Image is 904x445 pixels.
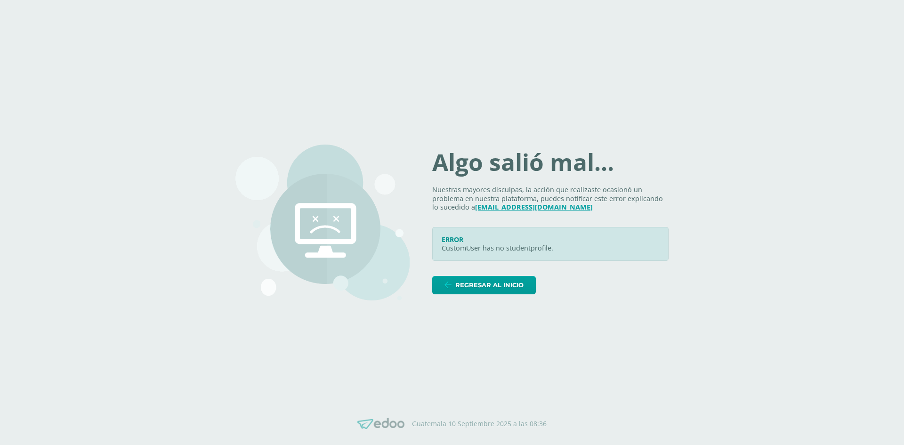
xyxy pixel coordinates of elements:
[455,276,524,294] span: Regresar al inicio
[432,186,669,212] p: Nuestras mayores disculpas, la acción que realizaste ocasionó un problema en nuestra plataforma, ...
[235,145,410,300] img: 500.png
[412,420,547,428] p: Guatemala 10 Septiembre 2025 a las 08:36
[357,418,404,429] img: Edoo
[432,151,669,174] h1: Algo salió mal...
[432,276,536,294] a: Regresar al inicio
[475,202,593,211] a: [EMAIL_ADDRESS][DOMAIN_NAME]
[442,235,463,244] span: ERROR
[442,244,659,253] p: CustomUser has no studentprofile.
